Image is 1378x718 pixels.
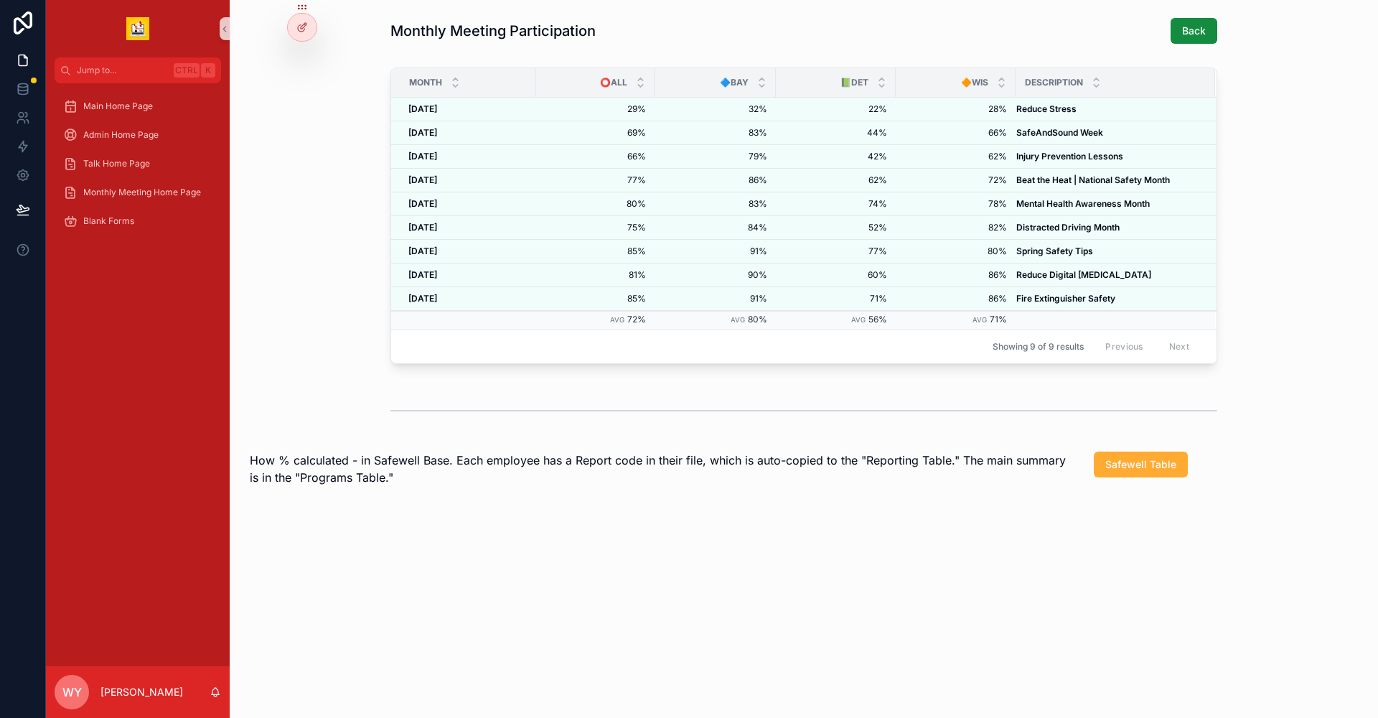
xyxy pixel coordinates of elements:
span: 56% [868,314,887,325]
span: 🔶Wis [961,77,988,88]
strong: [DATE] [408,269,437,280]
span: 86% [904,269,1007,281]
span: Safewell Table [1105,457,1176,472]
span: 72% [627,314,646,325]
span: 69% [545,127,646,139]
span: 80% [748,314,767,325]
span: MONTH [409,77,442,88]
strong: Beat the Heat | National Safety Month [1016,174,1170,185]
span: 📗Det [840,77,868,88]
span: 75% [545,222,646,233]
span: Description [1025,77,1083,88]
button: Back [1171,18,1217,44]
span: 66% [545,151,646,162]
span: 62% [904,151,1007,162]
span: Back [1182,24,1206,38]
strong: [DATE] [408,151,437,162]
span: 80% [904,246,1007,257]
span: 83% [663,127,767,139]
small: Avg [851,316,866,324]
span: 86% [904,293,1007,304]
span: Showing 9 of 9 results [993,341,1084,353]
button: Safewell Table [1094,452,1188,477]
span: 66% [904,127,1007,139]
strong: Reduce Stress [1016,103,1077,114]
span: 60% [784,269,887,281]
strong: [DATE] [408,174,437,185]
span: 78% [904,198,1007,210]
span: Ctrl [174,63,200,78]
span: 83% [663,198,767,210]
span: 86% [663,174,767,186]
div: scrollable content [46,83,230,253]
strong: [DATE] [408,246,437,256]
span: 80% [545,198,646,210]
span: 22% [784,103,887,115]
strong: [DATE] [408,198,437,209]
strong: SafeAndSound Week [1016,127,1103,138]
strong: [DATE] [408,222,437,233]
span: 72% [904,174,1007,186]
span: 82% [904,222,1007,233]
span: ⭕All [600,77,627,88]
span: 29% [545,103,646,115]
strong: Reduce Digital [MEDICAL_DATA] [1016,269,1151,280]
strong: [DATE] [408,103,437,114]
span: 44% [784,127,887,139]
span: 91% [663,293,767,304]
img: App logo [126,17,149,40]
span: How % calculated - in Safewell Base. Each employee has a Report code in their file, which is auto... [250,453,1066,485]
span: Admin Home Page [83,129,159,141]
span: 74% [784,198,887,210]
span: 32% [663,103,767,115]
small: Avg [731,316,745,324]
small: Avg [610,316,624,324]
span: Jump to... [77,65,168,76]
span: WY [62,684,82,701]
span: Monthly Meeting Home Page [83,187,201,198]
small: Avg [972,316,987,324]
span: 28% [904,103,1007,115]
p: [PERSON_NAME] [100,685,183,699]
span: 71% [784,293,887,304]
a: Talk Home Page [55,151,221,177]
span: 52% [784,222,887,233]
strong: Distracted Driving Month [1016,222,1120,233]
span: K [202,65,214,76]
a: Main Home Page [55,93,221,119]
span: 71% [990,314,1007,325]
strong: Mental Health Awareness Month [1016,198,1150,209]
strong: [DATE] [408,127,437,138]
span: 62% [784,174,887,186]
button: Jump to...CtrlK [55,57,221,83]
strong: Injury Prevention Lessons [1016,151,1123,162]
span: Blank Forms [83,215,134,227]
span: 42% [784,151,887,162]
span: Main Home Page [83,101,153,112]
span: 85% [545,246,646,257]
span: 81% [545,269,646,281]
span: 77% [784,246,887,257]
span: 90% [663,269,767,281]
a: Admin Home Page [55,122,221,148]
a: Monthly Meeting Home Page [55,179,221,205]
span: 91% [663,246,767,257]
span: 77% [545,174,646,186]
h1: Monthly Meeting Participation [390,21,596,41]
strong: [DATE] [408,293,437,304]
span: Talk Home Page [83,158,150,169]
span: 84% [663,222,767,233]
span: 85% [545,293,646,304]
strong: Fire Extinguisher Safety [1016,293,1115,304]
strong: Spring Safety Tips [1016,246,1093,256]
a: Blank Forms [55,208,221,234]
span: 🔷Bay [720,77,749,88]
span: 79% [663,151,767,162]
